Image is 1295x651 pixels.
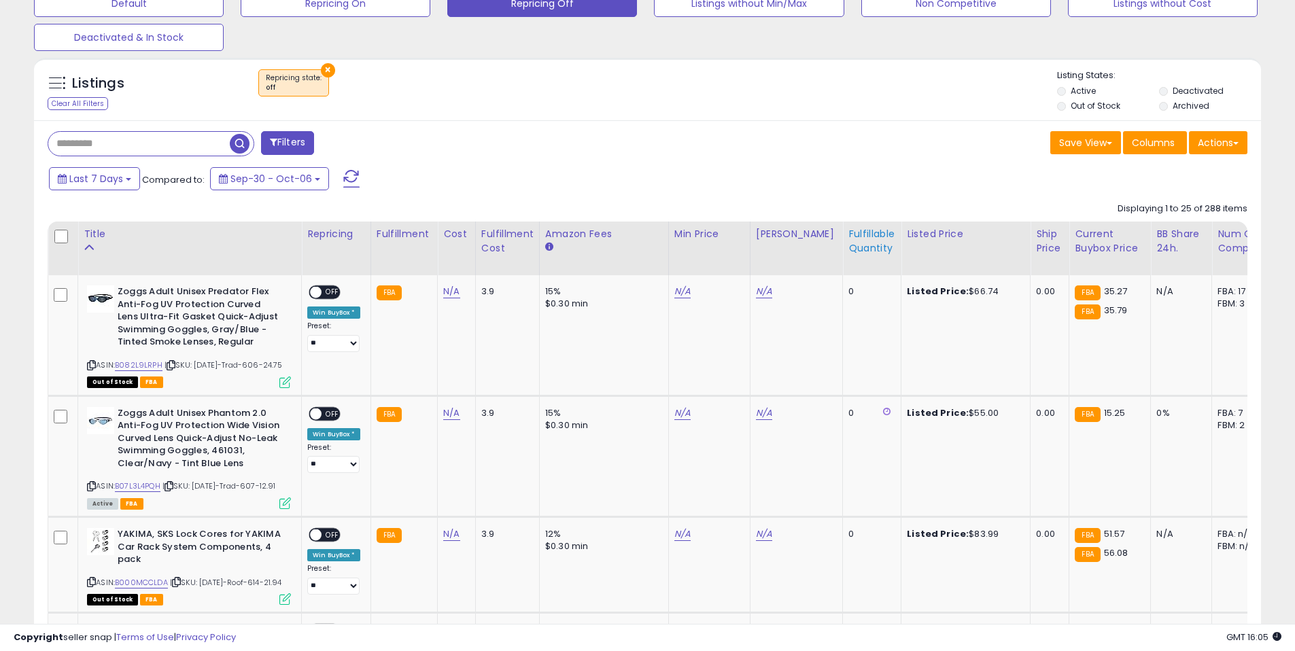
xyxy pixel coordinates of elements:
a: N/A [756,285,772,298]
a: Privacy Policy [176,631,236,644]
label: Active [1071,85,1096,96]
img: 31wtEZ1to-L._SL40_.jpg [87,285,114,313]
strong: Copyright [14,631,63,644]
div: 0 [848,285,891,298]
a: N/A [443,527,460,541]
small: FBA [1075,528,1100,543]
div: 0 [848,528,891,540]
button: Save View [1050,131,1121,154]
div: FBA: n/a [1218,528,1262,540]
div: $0.30 min [545,298,658,310]
div: 3.9 [481,528,529,540]
div: Repricing [307,227,365,241]
a: B07L3L4PQH [115,480,160,492]
img: 31aB7oIcy3L._SL40_.jpg [87,407,114,434]
div: Fulfillment [377,227,432,241]
a: N/A [756,406,772,420]
img: 41aYcb5QltL._SL40_.jpg [87,528,114,555]
button: Actions [1189,131,1247,154]
span: 15.25 [1104,406,1126,419]
div: Current Buybox Price [1075,227,1145,256]
span: | SKU: [DATE]-Roof-614-21.94 [170,577,282,588]
div: FBM: n/a [1218,540,1262,552]
span: Columns [1132,136,1175,149]
span: Compared to: [142,173,205,186]
div: Displaying 1 to 25 of 288 items [1118,203,1247,215]
div: FBM: 3 [1218,298,1262,310]
div: Fulfillment Cost [481,227,534,256]
div: 0.00 [1036,528,1058,540]
div: 12% [545,528,658,540]
div: Title [84,227,296,241]
a: N/A [674,527,691,541]
p: Listing States: [1057,69,1261,82]
a: Terms of Use [116,631,174,644]
span: 35.27 [1104,285,1128,298]
div: [PERSON_NAME] [756,227,837,241]
div: N/A [1156,285,1201,298]
span: 51.57 [1104,527,1125,540]
h5: Listings [72,74,124,93]
b: Listed Price: [907,406,969,419]
div: Fulfillable Quantity [848,227,895,256]
div: 0 [848,407,891,419]
div: 0.00 [1036,285,1058,298]
span: Sep-30 - Oct-06 [230,172,312,186]
button: Filters [261,131,314,155]
div: Num of Comp. [1218,227,1267,256]
span: Last 7 Days [69,172,123,186]
span: FBA [140,594,163,605]
b: Listed Price: [907,285,969,298]
span: 2025-10-14 16:05 GMT [1226,631,1281,644]
span: 35.79 [1104,304,1128,317]
div: $55.00 [907,407,1020,419]
div: Preset: [307,564,360,595]
button: × [321,63,335,77]
div: Win BuyBox * [307,549,360,561]
div: Clear All Filters [48,97,108,110]
small: FBA [1075,304,1100,319]
div: Win BuyBox * [307,306,360,319]
b: Zoggs Adult Unisex Phantom 2.0 Anti-Fog UV Protection Wide Vision Curved Lens Quick-Adjust No-Lea... [118,407,283,474]
small: FBA [377,407,402,422]
div: $0.30 min [545,540,658,552]
a: N/A [674,285,691,298]
span: All listings currently available for purchase on Amazon [87,498,118,510]
div: 15% [545,285,658,298]
span: | SKU: [DATE]-Trad-606-24.75 [165,359,283,370]
div: 15% [545,407,658,419]
small: FBA [1075,547,1100,562]
button: Columns [1123,131,1187,154]
button: Deactivated & In Stock [34,24,224,51]
div: ASIN: [87,528,291,603]
small: Amazon Fees. [545,241,553,253]
a: N/A [443,406,460,420]
div: Win BuyBox * [307,428,360,440]
span: All listings that are currently out of stock and unavailable for purchase on Amazon [87,376,138,388]
a: B000MCCLDA [115,577,168,588]
div: Ship Price [1036,227,1063,256]
a: B082L9LRPH [115,359,162,371]
small: FBA [377,528,402,543]
div: Amazon Fees [545,227,663,241]
small: FBA [1075,285,1100,300]
div: 0.00 [1036,407,1058,419]
div: Listed Price [907,227,1024,241]
div: 3.9 [481,407,529,419]
div: Preset: [307,443,360,474]
div: off [266,83,322,92]
div: 0% [1156,407,1201,419]
label: Deactivated [1173,85,1224,96]
div: Min Price [674,227,744,241]
label: Out of Stock [1071,100,1120,111]
b: Listed Price: [907,527,969,540]
small: FBA [377,285,402,300]
a: N/A [674,406,691,420]
span: All listings that are currently out of stock and unavailable for purchase on Amazon [87,594,138,605]
div: $83.99 [907,528,1020,540]
span: | SKU: [DATE]-Trad-607-12.91 [162,480,276,491]
small: FBA [1075,407,1100,422]
span: OFF [322,529,343,541]
span: OFF [322,408,343,419]
span: FBA [140,376,163,388]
